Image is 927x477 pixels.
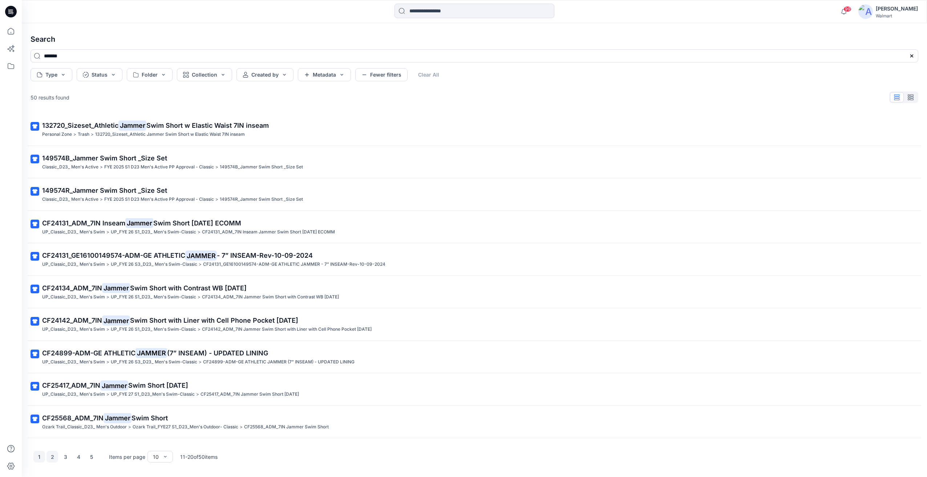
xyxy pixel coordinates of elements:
[202,326,372,333] p: CF24142_ADM_7IN Jammer Swim Short with Liner with Cell Phone Pocket 27MAR24
[42,414,104,422] span: CF25568_ADM_7IN
[135,348,167,358] mark: JAMMER
[201,391,299,398] p: CF25417_ADM_7IN Jammer Swim Short 08APR25
[118,120,146,130] mark: Jammer
[203,358,355,366] p: CF24899-ADM-GE ATHLETIC JAMMER (7” INSEAM) - UPDATED LINING
[42,219,125,227] span: CF24131_ADM_7IN Inseam
[196,391,199,398] p: >
[102,315,130,326] mark: Jammer
[199,261,202,268] p: >
[128,423,131,431] p: >
[199,358,202,366] p: >
[111,358,197,366] p: UP_FYE 26 S3_D23_ Men's Swim-Classic
[111,261,197,268] p: UP_FYE 26 S3_D23_ Men's Swim-Classic
[100,163,103,171] p: >
[42,284,102,292] span: CF24134_ADM_7IN
[26,116,923,143] a: 132720_Sizeset_AthleticJammerSwim Short w Elastic Waist 7IN inseamPersonal Zone>Trash>132720_Size...
[215,196,218,203] p: >
[26,376,923,403] a: CF25417_ADM_7INJammerSwim Short [DATE]UP_Classic_D23_ Men's Swim>UP_FYE 27 S1_D23_Men's Swim-Clas...
[42,423,127,431] p: Ozark Trail_Classic_D23_ Men's Outdoor
[111,391,195,398] p: UP_FYE 27 S1_D23_Men's Swim-Classic
[217,252,313,259] span: - 7” INSEAM-Rev-10-09-2024
[220,196,303,203] p: 149574R_Jammer Swim Short _Size Set
[73,131,76,138] p: >
[26,149,923,175] a: 149574B_Jammer Swim Short _Size SetClassic_D23_ Men's Active>FYE 2025 S1 D23 Men's Active PP Appr...
[42,122,118,129] span: 132720_Sizeset_Athletic
[33,451,45,462] button: 1
[91,131,94,138] p: >
[102,283,130,293] mark: Jammer
[153,453,159,461] div: 10
[42,163,98,171] p: Classic_D23_ Men's Active
[111,293,196,301] p: UP_FYE 26 S1_D23_ Men's Swim-Classic
[106,326,109,333] p: >
[42,154,167,162] span: 149574B_Jammer Swim Short _Size Set
[130,317,298,324] span: Swim Short with Liner with Cell Phone Pocket [DATE]
[106,358,109,366] p: >
[244,423,329,431] p: CF25568_ADM_7IN Jammer Swim Short
[42,326,105,333] p: UP_Classic_D23_ Men's Swim
[26,409,923,435] a: CF25568_ADM_7INJammerSwim ShortOzark Trail_Classic_D23_ Men's Outdoor>Ozark Trail_FYE27 S1_D23_Me...
[298,68,351,81] button: Metadata
[42,187,167,194] span: 149574R_Jammer Swim Short _Size Set
[42,228,105,236] p: UP_Classic_D23_ Men's Swim
[42,261,105,268] p: UP_Classic_D23_ Men's Swim
[858,4,873,19] img: avatar
[220,163,303,171] p: 149574B_Jammer Swim Short _Size Set
[25,29,924,49] h4: Search
[100,196,103,203] p: >
[26,344,923,370] a: CF24899-ADM-GE ATHLETICJAMMER(7” INSEAM) - UPDATED LININGUP_Classic_D23_ Men's Swim>UP_FYE 26 S3_...
[26,181,923,208] a: 149574R_Jammer Swim Short _Size SetClassic_D23_ Men's Active>FYE 2025 S1 D23 Men's Active PP Appr...
[180,453,218,461] p: 11 - 20 of 50 items
[236,68,294,81] button: Created by
[240,423,243,431] p: >
[106,293,109,301] p: >
[128,382,188,389] span: Swim Short [DATE]
[60,451,71,462] button: 3
[202,228,335,236] p: CF24131_ADM_7IN Inseam Jammer Swim Short 06JUN24 ECOMM
[26,311,923,338] a: CF24142_ADM_7INJammerSwim Short with Liner with Cell Phone Pocket [DATE]UP_Classic_D23_ Men's Swi...
[111,228,196,236] p: UP_FYE 26 S1_D23_ Men's Swim-Classic
[104,196,214,203] p: FYE 2025 S1 D23 Men's Active PP Approval - Classic
[42,252,185,259] span: CF24131_GE16100149574-ADM-GE ATHLETIC
[215,163,218,171] p: >
[153,219,241,227] span: Swim Short [DATE] ECOMM
[355,68,408,81] button: Fewer filters
[42,358,105,366] p: UP_Classic_D23_ Men's Swim
[100,380,128,391] mark: Jammer
[106,391,109,398] p: >
[26,246,923,273] a: CF24131_GE16100149574-ADM-GE ATHLETICJAMMER- 7” INSEAM-Rev-10-09-2024UP_Classic_D23_ Men's Swim>U...
[104,413,131,423] mark: Jammer
[198,293,201,301] p: >
[77,68,122,81] button: Status
[106,261,109,268] p: >
[125,218,153,228] mark: Jammer
[42,131,72,138] p: Personal Zone
[130,284,247,292] span: Swim Short with Contrast WB [DATE]
[106,228,109,236] p: >
[185,250,217,261] mark: JAMMER
[31,94,69,101] p: 50 results found
[73,451,84,462] button: 4
[104,163,214,171] p: FYE 2025 S1 D23 Men's Active PP Approval - Classic
[46,451,58,462] button: 2
[843,6,851,12] span: 99
[109,453,145,461] p: Items per page
[95,131,245,138] p: 132720_Sizeset_Athletic Jammer Swim Short w Elastic Waist 7IN inseam
[86,451,97,462] button: 5
[198,326,201,333] p: >
[203,261,385,268] p: CF24131_GE16100149574-ADM-GE ATHLETIC JAMMER - 7” INSEAM-Rev-10-09-2024
[198,228,201,236] p: >
[42,349,135,357] span: CF24899-ADM-GE ATHLETIC
[31,68,72,81] button: Type
[131,414,168,422] span: Swim Short
[26,214,923,240] a: CF24131_ADM_7IN InseamJammerSwim Short [DATE] ECOMMUP_Classic_D23_ Men's Swim>UP_FYE 26 S1_D23_ M...
[42,293,105,301] p: UP_Classic_D23_ Men's Swim
[111,326,196,333] p: UP_FYE 26 S1_D23_ Men's Swim-Classic
[26,279,923,305] a: CF24134_ADM_7INJammerSwim Short with Contrast WB [DATE]UP_Classic_D23_ Men's Swim>UP_FYE 26 S1_D2...
[42,391,105,398] p: UP_Classic_D23_ Men's Swim
[78,131,89,138] p: Trash
[167,349,268,357] span: (7” INSEAM) - UPDATED LINING
[876,13,918,19] div: Walmart
[177,68,232,81] button: Collection
[146,122,269,129] span: Swim Short w Elastic Waist 7IN inseam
